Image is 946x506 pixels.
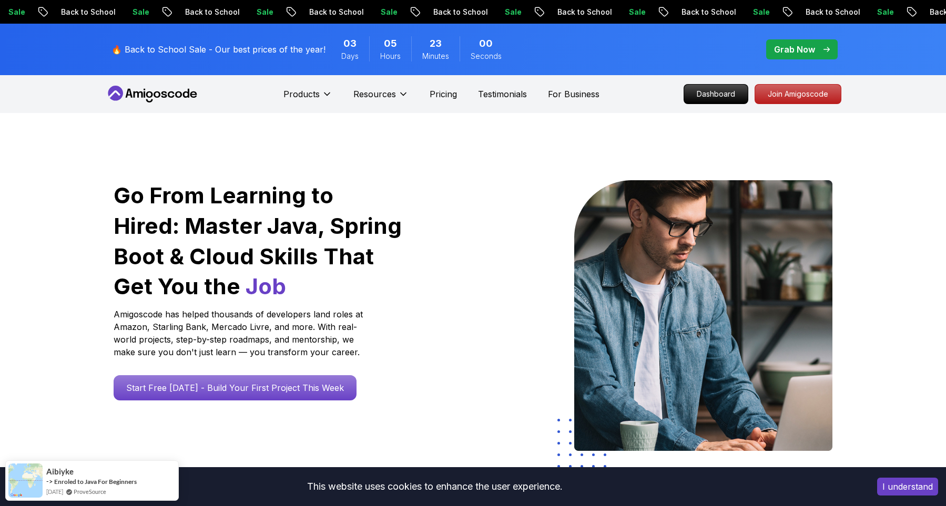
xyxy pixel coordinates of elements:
[684,84,748,104] a: Dashboard
[283,88,332,109] button: Products
[114,375,357,400] a: Start Free [DATE] - Build Your First Project This Week
[301,7,372,17] p: Back to School
[46,467,74,476] span: Aibiyke
[422,51,449,61] span: Minutes
[353,88,409,109] button: Resources
[246,273,286,300] span: Job
[877,478,938,495] button: Accept cookies
[478,88,527,100] a: Testimonials
[384,36,397,51] span: 5 Hours
[621,7,654,17] p: Sale
[46,487,63,496] span: [DATE]
[673,7,745,17] p: Back to School
[8,463,43,498] img: provesource social proof notification image
[549,7,621,17] p: Back to School
[471,51,502,61] span: Seconds
[177,7,248,17] p: Back to School
[869,7,902,17] p: Sale
[755,85,841,104] p: Join Amigoscode
[425,7,496,17] p: Back to School
[74,487,106,496] a: ProveSource
[283,88,320,100] p: Products
[574,180,832,451] img: hero
[755,84,841,104] a: Join Amigoscode
[53,7,124,17] p: Back to School
[430,36,442,51] span: 23 Minutes
[774,43,815,56] p: Grab Now
[8,475,861,498] div: This website uses cookies to enhance the user experience.
[114,308,366,358] p: Amigoscode has helped thousands of developers land roles at Amazon, Starling Bank, Mercado Livre,...
[797,7,869,17] p: Back to School
[248,7,282,17] p: Sale
[343,36,357,51] span: 3 Days
[124,7,158,17] p: Sale
[114,180,403,302] h1: Go From Learning to Hired: Master Java, Spring Boot & Cloud Skills That Get You the
[372,7,406,17] p: Sale
[54,478,137,486] a: Enroled to Java For Beginners
[380,51,401,61] span: Hours
[111,43,325,56] p: 🔥 Back to School Sale - Our best prices of the year!
[548,88,599,100] a: For Business
[496,7,530,17] p: Sale
[479,36,493,51] span: 0 Seconds
[46,477,53,486] span: ->
[745,7,778,17] p: Sale
[341,51,359,61] span: Days
[430,88,457,100] a: Pricing
[684,85,748,104] p: Dashboard
[353,88,396,100] p: Resources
